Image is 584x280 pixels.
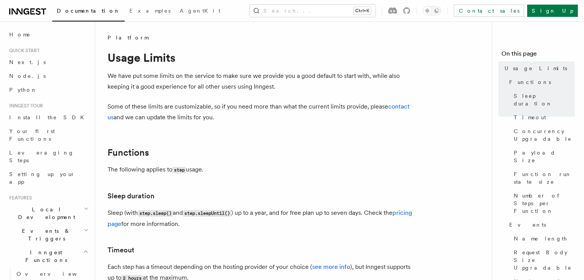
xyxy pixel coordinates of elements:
a: Functions [506,75,575,89]
span: Timeout [514,114,546,121]
span: Examples [129,8,170,14]
kbd: Ctrl+K [354,7,371,15]
button: Toggle dark mode [423,6,441,15]
span: Name length [514,235,567,242]
a: Sleep duration [108,191,154,201]
a: Timeout [108,245,134,255]
a: Request Body Size Upgradable [511,245,575,275]
p: Sleep (with and ) up to a year, and for free plan up to seven days. Check the for more information. [108,208,415,229]
button: Local Development [6,203,90,224]
a: Documentation [52,2,125,21]
a: Concurrency Upgradable [511,124,575,146]
span: Sleep duration [514,92,575,107]
h4: On this page [501,49,575,61]
span: Function run state size [514,170,575,186]
span: Usage Limits [505,64,567,72]
span: Setting up your app [9,171,75,185]
p: We have put some limits on the service to make sure we provide you a good default to start with, ... [108,71,415,92]
span: Events & Triggers [6,227,84,242]
span: Request Body Size Upgradable [514,249,575,272]
a: Setting up your app [6,167,90,189]
span: Next.js [9,59,46,65]
span: Number of Steps per Function [514,192,575,215]
a: Sleep duration [511,89,575,110]
span: Payload Size [514,149,575,164]
a: Sign Up [527,5,578,17]
span: Python [9,87,37,93]
span: Leveraging Steps [9,150,74,163]
span: Platform [108,34,148,41]
code: step.sleep() [138,210,173,217]
a: Function run state size [511,167,575,189]
a: see more info [312,263,350,270]
a: Payload Size [511,146,575,167]
a: Next.js [6,55,90,69]
span: Overview [17,271,96,277]
a: Your first Functions [6,124,90,146]
code: step.sleepUntil() [183,210,231,217]
a: Usage Limits [501,61,575,75]
button: Inngest Functions [6,245,90,267]
p: The following applies to usage. [108,164,415,175]
span: Inngest Functions [6,249,83,264]
a: Timeout [511,110,575,124]
span: Your first Functions [9,128,55,142]
a: Leveraging Steps [6,146,90,167]
span: Install the SDK [9,114,89,120]
button: Search...Ctrl+K [250,5,376,17]
button: Events & Triggers [6,224,90,245]
span: Functions [509,78,551,86]
a: AgentKit [175,2,225,21]
span: Node.js [9,73,46,79]
span: Documentation [57,8,120,14]
span: Home [9,31,31,38]
p: Some of these limits are customizable, so if you need more than what the current limits provide, ... [108,101,415,123]
span: Quick start [6,48,40,54]
a: Functions [108,147,149,158]
span: Events [509,221,546,229]
code: step [172,167,186,173]
a: Python [6,83,90,97]
a: Install the SDK [6,110,90,124]
a: Home [6,28,90,41]
span: Local Development [6,206,84,221]
h1: Usage Limits [108,51,415,64]
span: Concurrency Upgradable [514,127,575,143]
span: AgentKit [180,8,220,14]
span: Features [6,195,32,201]
a: Examples [125,2,175,21]
a: Name length [511,232,575,245]
a: Number of Steps per Function [511,189,575,218]
span: Inngest tour [6,103,43,109]
a: Events [506,218,575,232]
a: Node.js [6,69,90,83]
a: Contact sales [454,5,524,17]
